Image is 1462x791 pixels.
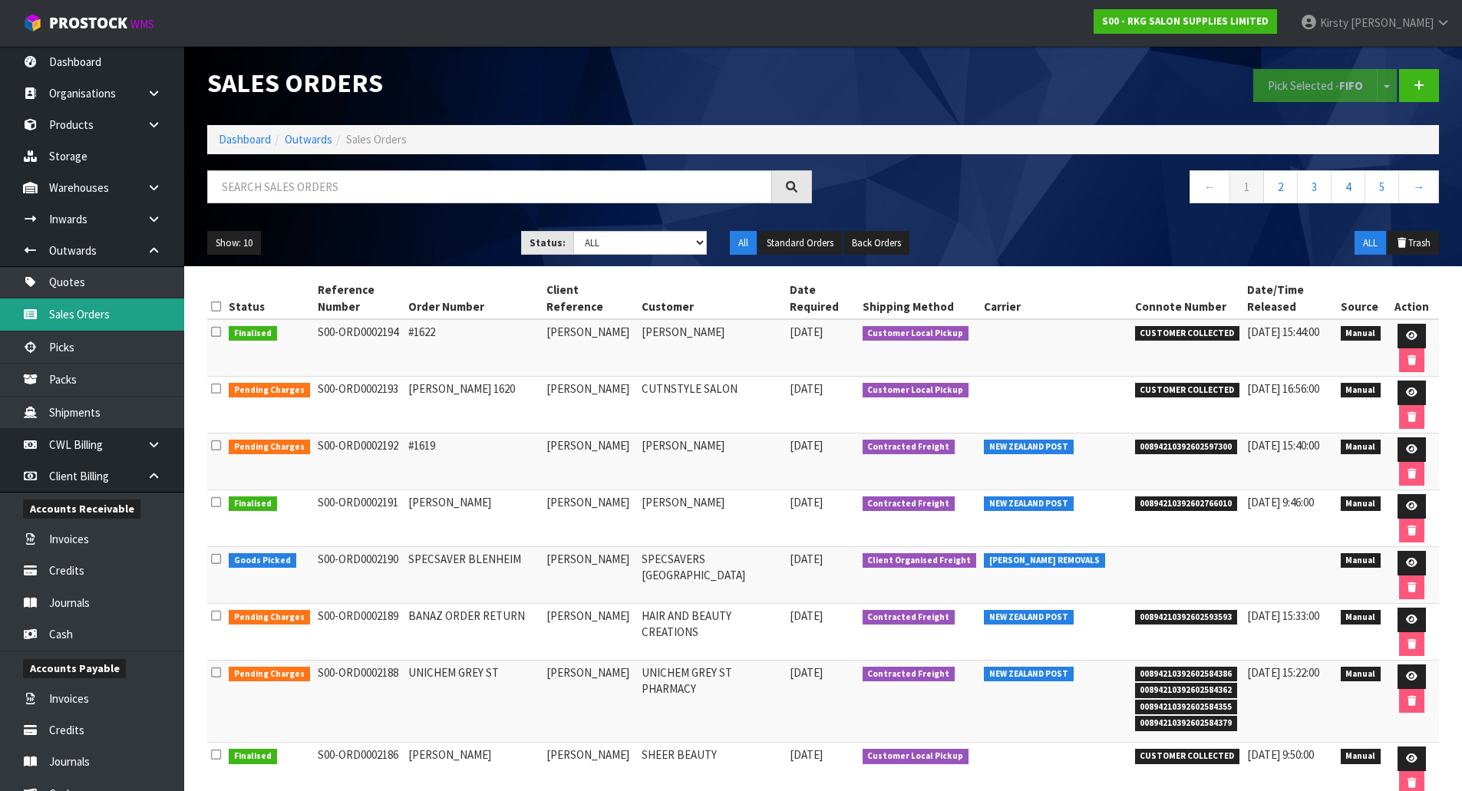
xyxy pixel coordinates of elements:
[984,440,1074,455] span: NEW ZEALAND POST
[638,490,786,547] td: [PERSON_NAME]
[229,440,310,455] span: Pending Charges
[23,499,140,519] span: Accounts Receivable
[1320,15,1348,30] span: Kirsty
[863,610,955,625] span: Contracted Freight
[23,13,42,32] img: cube-alt.png
[859,278,981,319] th: Shipping Method
[1247,747,1314,762] span: [DATE] 9:50:00
[758,231,842,255] button: Standard Orders
[1351,15,1434,30] span: [PERSON_NAME]
[229,667,310,682] span: Pending Charges
[638,278,786,319] th: Customer
[790,552,823,566] span: [DATE]
[225,278,314,319] th: Status
[790,325,823,339] span: [DATE]
[404,547,543,604] td: SPECSAVER BLENHEIM
[1341,667,1381,682] span: Manual
[543,278,638,319] th: Client Reference
[1243,278,1337,319] th: Date/Time Released
[1355,231,1386,255] button: ALL
[207,170,772,203] input: Search sales orders
[49,13,127,33] span: ProStock
[404,433,543,490] td: #1619
[543,547,638,604] td: [PERSON_NAME]
[1135,383,1240,398] span: CUSTOMER COLLECTED
[404,604,543,661] td: BANAZ ORDER RETURN
[1135,667,1238,682] span: 00894210392602584386
[1337,278,1385,319] th: Source
[543,319,638,377] td: [PERSON_NAME]
[1341,326,1381,341] span: Manual
[23,659,126,678] span: Accounts Payable
[1341,496,1381,512] span: Manual
[984,496,1074,512] span: NEW ZEALAND POST
[1247,381,1319,396] span: [DATE] 16:56:00
[314,604,404,661] td: S00-ORD0002189
[314,433,404,490] td: S00-ORD0002192
[1384,278,1439,319] th: Action
[314,661,404,743] td: S00-ORD0002188
[863,496,955,512] span: Contracted Freight
[984,610,1074,625] span: NEW ZEALAND POST
[314,490,404,547] td: S00-ORD0002191
[1365,170,1399,203] a: 5
[1190,170,1230,203] a: ←
[638,661,786,743] td: UNICHEM GREY ST PHARMACY
[863,667,955,682] span: Contracted Freight
[543,490,638,547] td: [PERSON_NAME]
[790,747,823,762] span: [DATE]
[1297,170,1332,203] a: 3
[285,132,332,147] a: Outwards
[207,69,812,97] h1: Sales Orders
[1398,170,1439,203] a: →
[863,440,955,455] span: Contracted Freight
[543,377,638,433] td: [PERSON_NAME]
[1102,15,1269,28] strong: S00 - RKG SALON SUPPLIES LIMITED
[1135,610,1238,625] span: 00894210392602593593
[314,319,404,377] td: S00-ORD0002194
[543,661,638,743] td: [PERSON_NAME]
[219,132,271,147] a: Dashboard
[207,231,261,255] button: Show: 10
[404,278,543,319] th: Order Number
[229,749,277,764] span: Finalised
[638,547,786,604] td: SPECSAVERS [GEOGRAPHIC_DATA]
[1339,78,1363,93] strong: FIFO
[229,553,296,569] span: Goods Picked
[1135,326,1240,341] span: CUSTOMER COLLECTED
[1247,438,1319,453] span: [DATE] 15:40:00
[1094,9,1277,34] a: S00 - RKG SALON SUPPLIES LIMITED
[1135,716,1238,731] span: 00894210392602584379
[314,547,404,604] td: S00-ORD0002190
[730,231,757,255] button: All
[786,278,859,319] th: Date Required
[863,383,969,398] span: Customer Local Pickup
[790,608,823,623] span: [DATE]
[543,433,638,490] td: [PERSON_NAME]
[1135,700,1238,715] span: 00894210392602584355
[790,381,823,396] span: [DATE]
[863,326,969,341] span: Customer Local Pickup
[1341,749,1381,764] span: Manual
[1341,553,1381,569] span: Manual
[1331,170,1365,203] a: 4
[638,433,786,490] td: [PERSON_NAME]
[790,495,823,509] span: [DATE]
[835,170,1440,208] nav: Page navigation
[1247,608,1319,623] span: [DATE] 15:33:00
[543,604,638,661] td: [PERSON_NAME]
[1135,496,1238,512] span: 00894210392602766010
[1247,665,1319,680] span: [DATE] 15:22:00
[638,604,786,661] td: HAIR AND BEAUTY CREATIONS
[790,665,823,680] span: [DATE]
[790,438,823,453] span: [DATE]
[1388,231,1439,255] button: Trash
[1341,383,1381,398] span: Manual
[229,383,310,398] span: Pending Charges
[984,553,1105,569] span: [PERSON_NAME] REMOVALS
[638,377,786,433] td: CUTNSTYLE SALON
[1253,69,1378,102] button: Pick Selected -FIFO
[404,319,543,377] td: #1622
[843,231,909,255] button: Back Orders
[229,610,310,625] span: Pending Charges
